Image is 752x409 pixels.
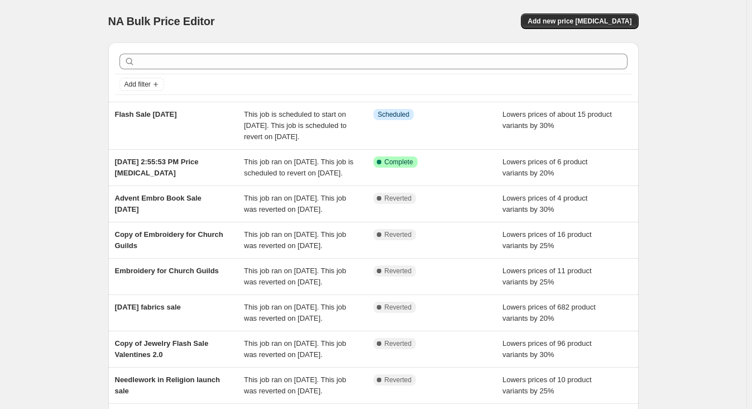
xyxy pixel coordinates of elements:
[502,375,592,395] span: Lowers prices of 10 product variants by 25%
[521,13,638,29] button: Add new price [MEDICAL_DATA]
[115,110,177,118] span: Flash Sale [DATE]
[385,339,412,348] span: Reverted
[244,303,346,322] span: This job ran on [DATE]. This job was reverted on [DATE].
[244,267,346,286] span: This job ran on [DATE]. This job was reverted on [DATE].
[528,17,631,26] span: Add new price [MEDICAL_DATA]
[385,375,412,384] span: Reverted
[115,339,209,359] span: Copy of Jewelry Flash Sale Valentines 2.0
[124,80,151,89] span: Add filter
[115,158,199,177] span: [DATE] 2:55:53 PM Price [MEDICAL_DATA]
[244,110,347,141] span: This job is scheduled to start on [DATE]. This job is scheduled to revert on [DATE].
[502,303,596,322] span: Lowers prices of 682 product variants by 20%
[115,267,219,275] span: Embroidery for Church Guilds
[119,78,164,91] button: Add filter
[115,375,221,395] span: Needlework in Religion launch sale
[244,339,346,359] span: This job ran on [DATE]. This job was reverted on [DATE].
[502,339,592,359] span: Lowers prices of 96 product variants by 30%
[502,110,612,130] span: Lowers prices of about 15 product variants by 30%
[244,230,346,250] span: This job ran on [DATE]. This job was reverted on [DATE].
[385,267,412,275] span: Reverted
[385,230,412,239] span: Reverted
[502,194,587,213] span: Lowers prices of 4 product variants by 30%
[385,158,413,167] span: Complete
[502,230,592,250] span: Lowers prices of 16 product variants by 25%
[244,158,353,177] span: This job ran on [DATE]. This job is scheduled to revert on [DATE].
[115,303,181,311] span: [DATE] fabrics sale
[378,110,410,119] span: Scheduled
[244,194,346,213] span: This job ran on [DATE]. This job was reverted on [DATE].
[502,267,592,286] span: Lowers prices of 11 product variants by 25%
[115,230,223,250] span: Copy of Embroidery for Church Guilds
[244,375,346,395] span: This job ran on [DATE]. This job was reverted on [DATE].
[385,303,412,312] span: Reverted
[385,194,412,203] span: Reverted
[108,15,215,27] span: NA Bulk Price Editor
[115,194,202,213] span: Advent Embro Book Sale [DATE]
[502,158,587,177] span: Lowers prices of 6 product variants by 20%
